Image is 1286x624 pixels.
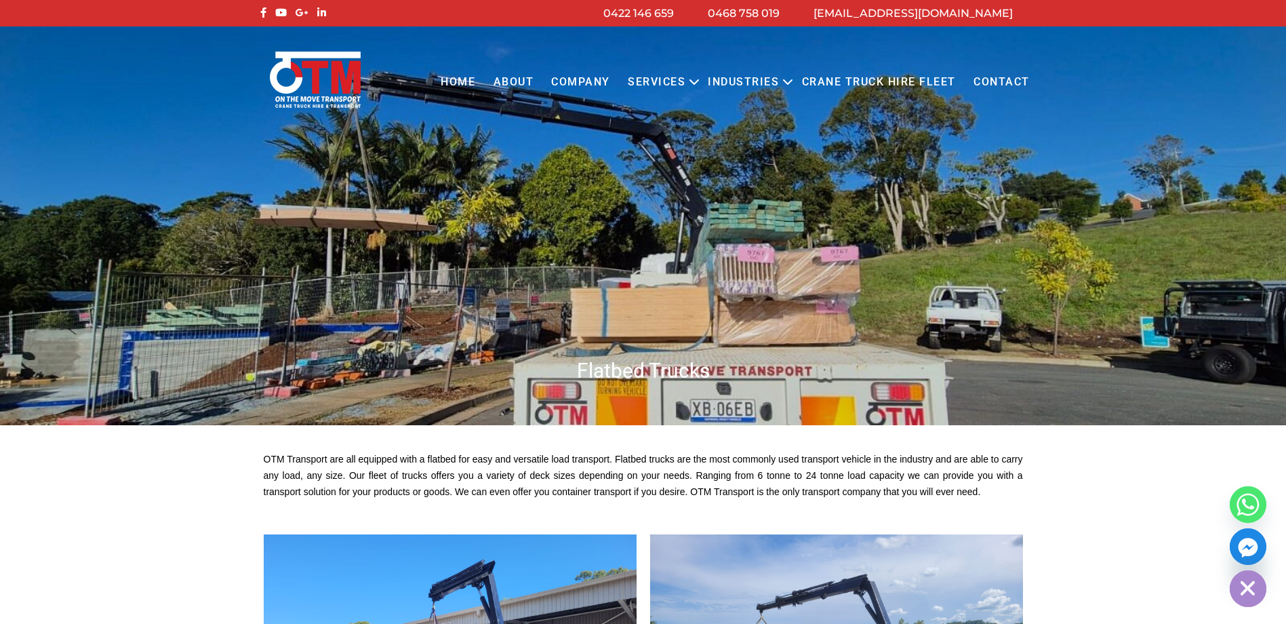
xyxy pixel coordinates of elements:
a: [EMAIL_ADDRESS][DOMAIN_NAME] [813,7,1013,20]
a: Services [619,64,694,101]
a: COMPANY [542,64,619,101]
a: Whatsapp [1230,486,1266,523]
img: Otmtransport [267,50,363,109]
h1: Flatbed Trucks [257,357,1030,384]
a: Contact [965,64,1039,101]
a: Crane Truck Hire Fleet [792,64,964,101]
a: 0468 758 019 [708,7,780,20]
p: OTM Transport are all equipped with a flatbed for easy and versatile load transport. Flatbed truc... [264,452,1023,500]
a: About [484,64,542,101]
a: Home [432,64,484,101]
a: Facebook_Messenger [1230,528,1266,565]
a: 0422 146 659 [603,7,674,20]
a: Industries [699,64,788,101]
